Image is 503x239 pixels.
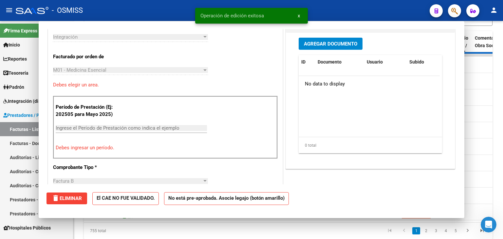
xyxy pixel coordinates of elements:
span: M01 - Medicina Esencial [53,67,106,73]
span: Comentario Obra Social [475,35,499,48]
span: Integración [53,34,78,40]
mat-icon: menu [5,6,13,14]
mat-icon: person [490,6,498,14]
span: Firma Express [3,27,37,34]
span: Hospitales Públicos [3,224,51,231]
span: Subido [409,59,424,64]
span: x [298,13,300,19]
strong: El CAE NO FUE VALIDADO. [92,192,159,205]
span: - OSMISS [52,3,83,18]
p: Debes ingresar un período. [56,144,275,152]
div: 755 total [84,223,164,239]
button: x [292,10,305,22]
datatable-header-cell: Usuario [364,55,407,69]
p: Debes elegir un area. [53,81,278,89]
span: Agregar Documento [304,41,357,47]
strong: No está pre-aprobada. Asocie legajo (botón amarillo) [164,192,289,205]
div: DOCUMENTACIÓN RESPALDATORIA [286,33,455,169]
p: Facturado por orden de [53,53,121,61]
datatable-header-cell: ID [299,55,315,69]
span: ID [301,59,306,64]
datatable-header-cell: Acción [439,55,472,69]
span: Operación de edición exitosa [200,12,264,19]
span: Tesorería [3,69,28,77]
span: Prestadores / Proveedores [3,112,63,119]
span: Factura B [53,178,74,184]
span: Documento [318,59,342,64]
span: Usuario [367,59,383,64]
span: Padrón [3,83,24,91]
button: Agregar Documento [299,38,363,50]
div: 0 total [299,137,442,154]
mat-icon: delete [52,194,60,202]
span: Reportes [3,55,27,63]
p: Período de Prestación (Ej: 202505 para Mayo 2025) [56,103,121,118]
span: Integración (discapacidad) [3,98,64,105]
span: Eliminar [52,195,82,201]
datatable-header-cell: Documento [315,55,364,69]
span: Inicio [3,41,20,48]
div: No data to display [299,76,440,92]
button: Eliminar [47,193,87,204]
p: Comprobante Tipo * [53,164,121,171]
datatable-header-cell: Subido [407,55,439,69]
iframe: Intercom live chat [481,217,496,232]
